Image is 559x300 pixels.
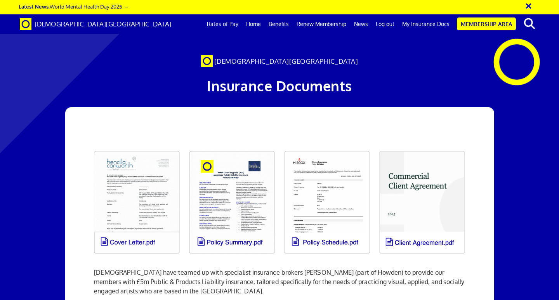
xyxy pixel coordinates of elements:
a: Home [242,14,265,34]
a: Rates of Pay [203,14,242,34]
span: Insurance Documents [207,77,352,94]
a: Latest News:World Mental Health Day 2025 → [19,3,128,10]
a: News [350,14,372,34]
button: search [517,16,541,32]
p: [DEMOGRAPHIC_DATA] have teamed up with specialist insurance brokers [PERSON_NAME] (part of Howden... [94,258,465,296]
a: Membership Area [457,17,516,30]
span: [DEMOGRAPHIC_DATA][GEOGRAPHIC_DATA] [214,57,358,65]
a: Log out [372,14,398,34]
strong: Latest News: [19,3,50,10]
span: [DEMOGRAPHIC_DATA][GEOGRAPHIC_DATA] [35,20,172,28]
a: Benefits [265,14,293,34]
a: Brand [DEMOGRAPHIC_DATA][GEOGRAPHIC_DATA] [14,14,177,34]
a: My Insurance Docs [398,14,453,34]
a: Renew Membership [293,14,350,34]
